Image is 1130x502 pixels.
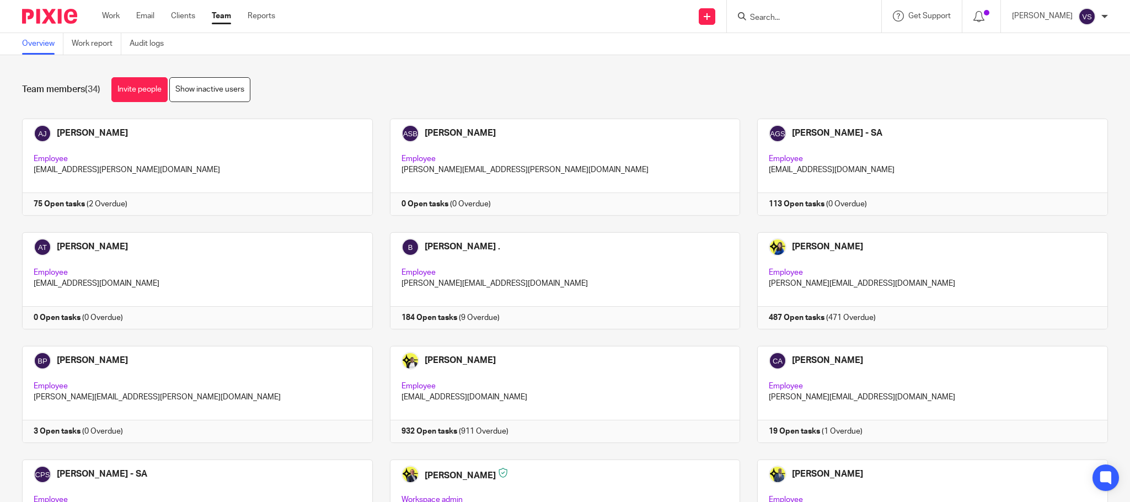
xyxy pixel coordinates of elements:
h1: Team members [22,84,100,95]
a: Overview [22,33,63,55]
a: Clients [171,10,195,22]
a: Work [102,10,120,22]
a: Reports [248,10,275,22]
a: Work report [72,33,121,55]
a: Show inactive users [169,77,250,102]
img: Pixie [22,9,77,24]
a: Audit logs [130,33,172,55]
p: [PERSON_NAME] [1012,10,1073,22]
img: svg%3E [1078,8,1096,25]
span: (34) [85,85,100,94]
a: Email [136,10,154,22]
input: Search [749,13,848,23]
a: Team [212,10,231,22]
a: Invite people [111,77,168,102]
span: Get Support [908,12,951,20]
